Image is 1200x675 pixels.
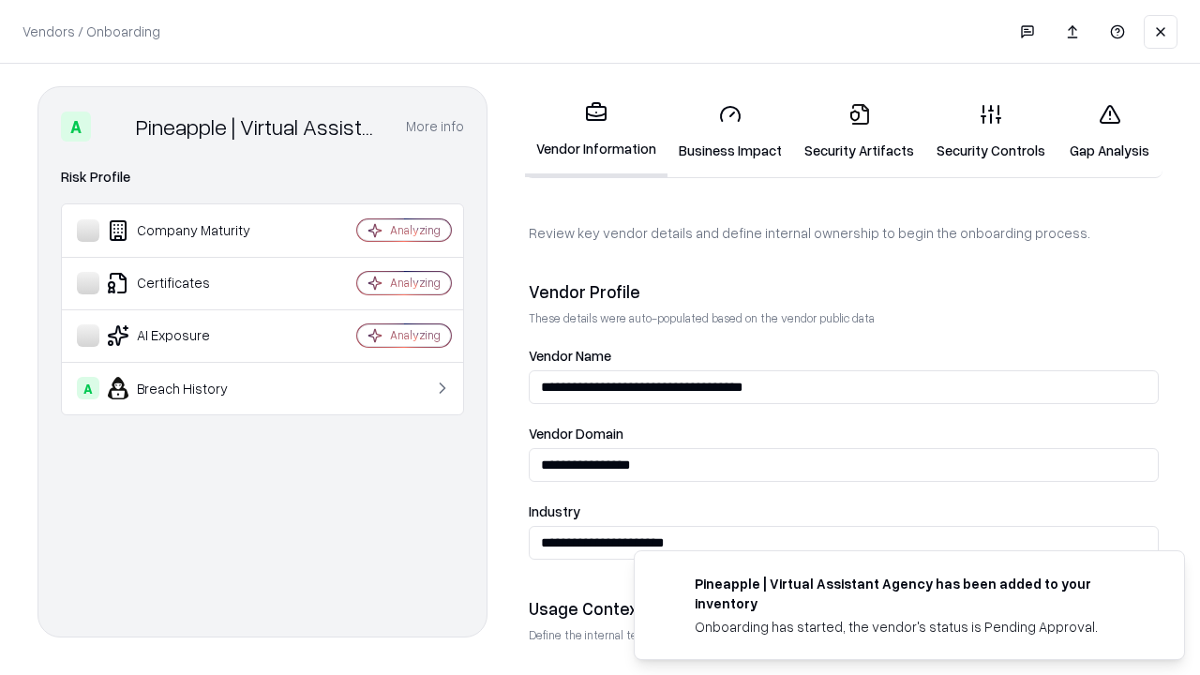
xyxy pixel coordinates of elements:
p: Vendors / Onboarding [22,22,160,41]
p: These details were auto-populated based on the vendor public data [529,310,1159,326]
div: A [77,377,99,399]
div: AI Exposure [77,324,301,347]
button: More info [406,110,464,143]
div: Company Maturity [77,219,301,242]
div: Analyzing [390,275,441,291]
label: Industry [529,504,1159,518]
div: Vendor Profile [529,280,1159,303]
p: Define the internal team and reason for using this vendor. This helps assess business relevance a... [529,627,1159,643]
div: Pineapple | Virtual Assistant Agency [136,112,383,142]
div: Analyzing [390,222,441,238]
img: trypineapple.com [657,574,680,596]
a: Vendor Information [525,86,667,177]
div: Pineapple | Virtual Assistant Agency has been added to your inventory [695,574,1139,613]
a: Business Impact [667,88,793,175]
a: Security Artifacts [793,88,925,175]
div: Analyzing [390,327,441,343]
label: Vendor Domain [529,427,1159,441]
div: Risk Profile [61,166,464,188]
div: Breach History [77,377,301,399]
img: Pineapple | Virtual Assistant Agency [98,112,128,142]
div: Usage Context [529,597,1159,620]
p: Review key vendor details and define internal ownership to begin the onboarding process. [529,223,1159,243]
div: A [61,112,91,142]
label: Vendor Name [529,349,1159,363]
a: Security Controls [925,88,1057,175]
a: Gap Analysis [1057,88,1162,175]
div: Onboarding has started, the vendor's status is Pending Approval. [695,617,1139,637]
div: Certificates [77,272,301,294]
